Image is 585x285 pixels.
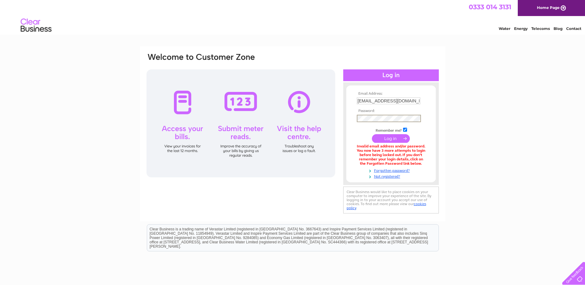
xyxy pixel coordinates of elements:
[343,187,439,213] div: Clear Business would like to place cookies on your computer to improve your experience of the sit...
[355,127,427,133] td: Remember me?
[355,109,427,113] th: Password:
[20,16,52,35] img: logo.png
[554,26,562,31] a: Blog
[499,26,510,31] a: Water
[531,26,550,31] a: Telecoms
[372,134,410,143] input: Submit
[347,202,426,210] a: cookies policy
[355,92,427,96] th: Email Address:
[357,173,427,179] a: Not registered?
[514,26,528,31] a: Energy
[469,3,511,11] a: 0333 014 3131
[357,144,425,166] div: Invalid email address and/or password. You now have 3 more attempts to login before being locked ...
[357,167,427,173] a: Forgotten password?
[566,26,581,31] a: Contact
[147,3,439,30] div: Clear Business is a trading name of Verastar Limited (registered in [GEOGRAPHIC_DATA] No. 3667643...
